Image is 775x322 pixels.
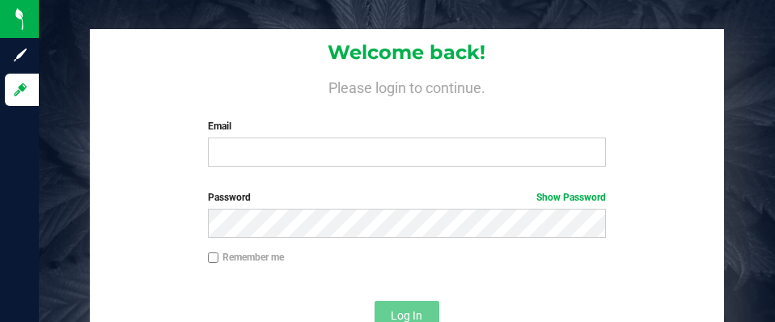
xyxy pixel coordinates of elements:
[536,192,606,203] a: Show Password
[391,309,422,322] span: Log In
[208,119,606,133] label: Email
[12,47,28,63] inline-svg: Sign up
[208,192,251,203] span: Password
[90,77,723,96] h4: Please login to continue.
[208,252,219,264] input: Remember me
[90,42,723,63] h1: Welcome back!
[12,82,28,98] inline-svg: Log in
[208,250,284,265] label: Remember me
